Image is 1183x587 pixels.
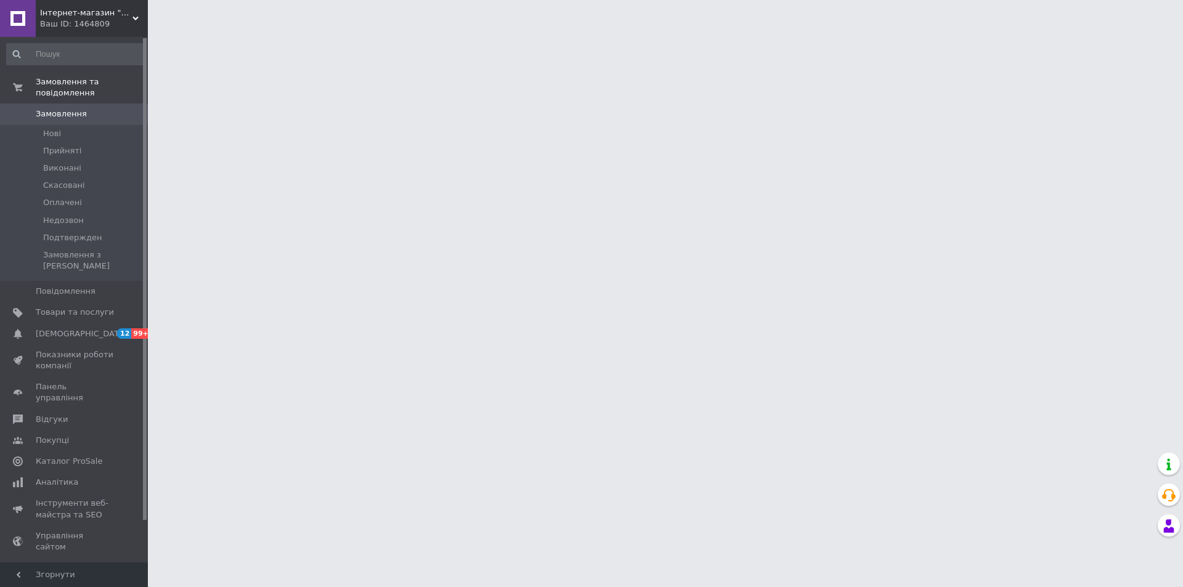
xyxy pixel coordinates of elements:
span: Недозвон [43,215,84,226]
span: Аналітика [36,477,78,488]
span: Виконані [43,163,81,174]
span: Замовлення та повідомлення [36,76,148,99]
span: Повідомлення [36,286,96,297]
span: Покупці [36,435,69,446]
span: Замовлення [36,108,87,119]
span: Показники роботи компанії [36,349,114,371]
span: Товари та послуги [36,307,114,318]
span: [DEMOGRAPHIC_DATA] [36,328,127,339]
span: Відгуки [36,414,68,425]
span: Інструменти веб-майстра та SEO [36,498,114,520]
span: Скасовані [43,180,85,191]
span: Подтвержден [43,232,102,243]
span: Замовлення з [PERSON_NAME] [43,249,144,272]
span: 99+ [131,328,152,339]
div: Ваш ID: 1464809 [40,18,148,30]
span: Панель управління [36,381,114,403]
span: Каталог ProSale [36,456,102,467]
span: Управління сайтом [36,530,114,553]
span: Нові [43,128,61,139]
span: Прийняті [43,145,81,156]
input: Пошук [6,43,145,65]
span: 12 [117,328,131,339]
span: Інтернет-магазин "FOXEL" [40,7,132,18]
span: Оплачені [43,197,82,208]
